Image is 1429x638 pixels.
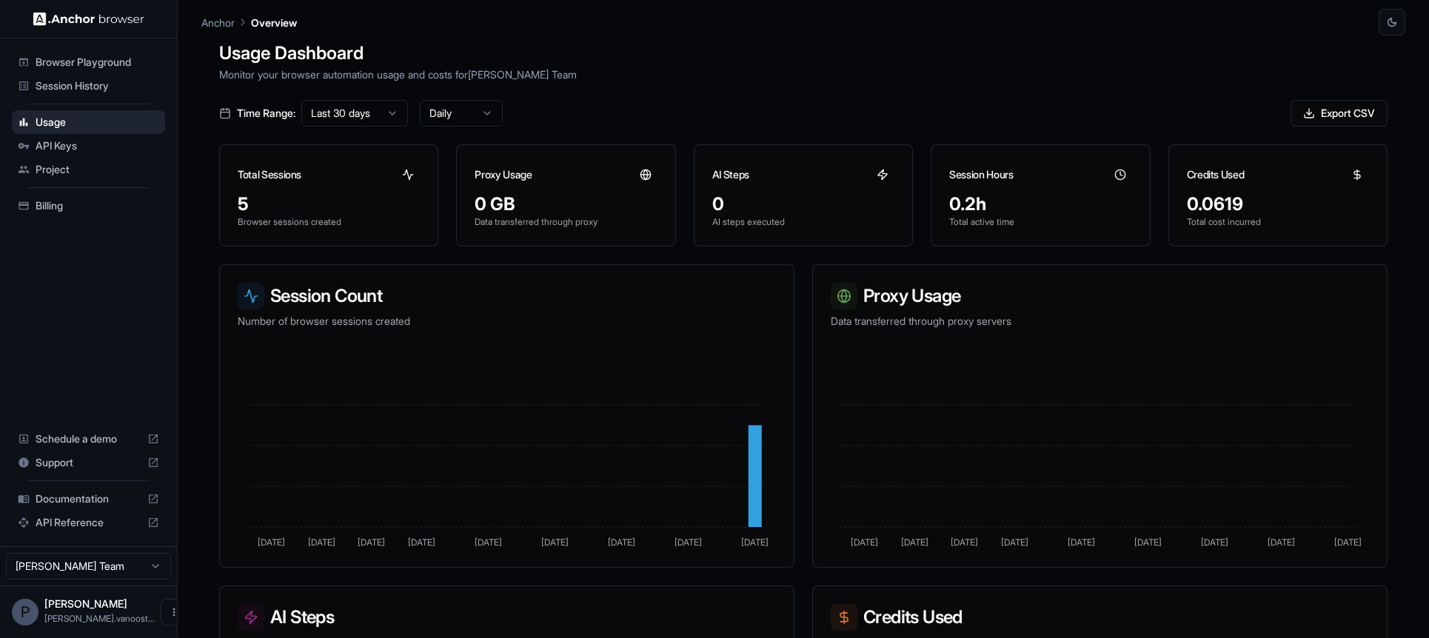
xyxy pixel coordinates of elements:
div: Schedule a demo [12,427,165,451]
tspan: [DATE] [541,537,569,548]
tspan: [DATE] [951,537,978,548]
div: Support [12,451,165,474]
h3: Credits Used [831,604,1369,631]
span: pieter.vanoost@bizzy.org [44,613,155,624]
span: Project [36,162,159,177]
span: Pieter Van Oost [44,597,127,610]
h3: AI Steps [712,167,749,182]
div: 0 GB [475,192,657,216]
h3: Proxy Usage [831,283,1369,309]
tspan: [DATE] [258,537,285,548]
span: Usage [36,115,159,130]
tspan: [DATE] [675,537,702,548]
img: Anchor Logo [33,12,144,26]
span: Browser Playground [36,55,159,70]
h3: AI Steps [238,604,776,631]
span: API Reference [36,515,141,530]
button: Export CSV [1291,100,1388,127]
tspan: [DATE] [1201,537,1228,548]
p: Total active time [949,216,1131,228]
p: Data transferred through proxy servers [831,314,1369,329]
p: Data transferred through proxy [475,216,657,228]
p: Number of browser sessions created [238,314,776,329]
p: Monitor your browser automation usage and costs for [PERSON_NAME] Team [219,67,1388,82]
tspan: [DATE] [851,537,878,548]
h3: Session Hours [949,167,1013,182]
div: 0 [712,192,894,216]
tspan: [DATE] [1134,537,1162,548]
h1: Usage Dashboard [219,40,1388,67]
div: API Keys [12,134,165,158]
div: Usage [12,110,165,134]
tspan: [DATE] [408,537,435,548]
p: Browser sessions created [238,216,420,228]
span: API Keys [36,138,159,153]
span: Schedule a demo [36,432,141,446]
span: Time Range: [237,106,295,121]
p: AI steps executed [712,216,894,228]
div: Billing [12,194,165,218]
h3: Session Count [238,283,776,309]
tspan: [DATE] [741,537,769,548]
tspan: [DATE] [608,537,635,548]
span: Documentation [36,491,141,506]
tspan: [DATE] [475,537,502,548]
div: 0.2h [949,192,1131,216]
p: Overview [251,15,297,30]
div: Project [12,158,165,181]
div: Session History [12,74,165,98]
button: Open menu [161,599,187,625]
h3: Proxy Usage [475,167,532,182]
div: API Reference [12,511,165,534]
tspan: [DATE] [1268,537,1295,548]
tspan: [DATE] [358,537,385,548]
div: Documentation [12,487,165,511]
span: Billing [36,198,159,213]
nav: breadcrumb [201,14,297,30]
div: P [12,599,39,625]
div: 5 [238,192,420,216]
p: Total cost incurred [1187,216,1369,228]
p: Anchor [201,15,235,30]
h3: Total Sessions [238,167,301,182]
h3: Credits Used [1187,167,1245,182]
tspan: [DATE] [1068,537,1095,548]
tspan: [DATE] [901,537,928,548]
tspan: [DATE] [1001,537,1028,548]
div: 0.0619 [1187,192,1369,216]
span: Support [36,455,141,470]
tspan: [DATE] [308,537,335,548]
div: Browser Playground [12,50,165,74]
tspan: [DATE] [1334,537,1362,548]
span: Session History [36,78,159,93]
